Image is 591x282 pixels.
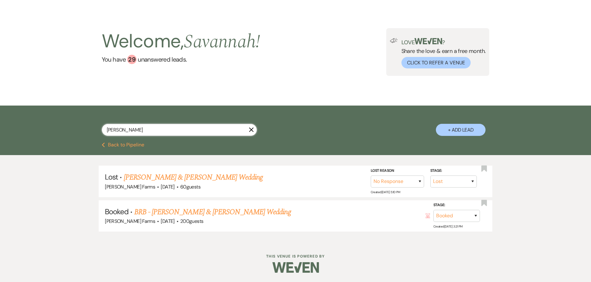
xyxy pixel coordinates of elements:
span: Savannah ! [184,28,260,56]
img: Weven Logo [272,257,319,278]
h2: Welcome, [102,28,260,55]
label: Stage: [433,202,480,209]
button: + Add Lead [436,124,486,136]
div: 29 [127,55,137,64]
a: [PERSON_NAME] & [PERSON_NAME] Wedding [124,172,263,183]
img: loud-speaker-illustration.svg [390,38,398,43]
button: Back to Pipeline [102,142,144,147]
span: Lost [105,172,118,182]
img: weven-logo-green.svg [414,38,442,44]
div: Share the love & earn a free month. [398,38,486,68]
span: 60 guests [180,184,200,190]
a: You have 29 unanswered leads. [102,55,260,64]
span: [PERSON_NAME] Farms [105,218,155,224]
span: Created: [DATE] 5:10 PM [371,190,400,194]
label: Stage: [430,167,477,174]
input: Search by name, event date, email address or phone number [102,124,257,136]
span: [DATE] [161,218,174,224]
button: Click to Refer a Venue [401,57,471,68]
span: 200 guests [180,218,203,224]
span: [DATE] [161,184,174,190]
span: [PERSON_NAME] Farms [105,184,155,190]
span: Created: [DATE] 3:21 PM [433,224,463,228]
p: Love ? [401,38,486,45]
span: Booked [105,207,128,216]
label: Lost Reason [371,167,424,174]
a: BRB - [PERSON_NAME] & [PERSON_NAME] Wedding [134,206,291,218]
